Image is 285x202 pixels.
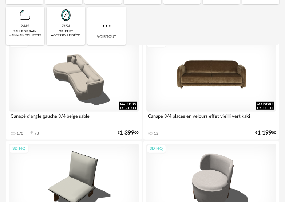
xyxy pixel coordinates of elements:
div: 12 [154,131,159,136]
img: Salle%20de%20bain.png [16,7,34,24]
div: Canapé 3/4 places en velours effet vieilli vert kaki [146,112,277,126]
a: 3D HQ Canapé 3/4 places en velours effet vieilli vert kaki 12 €1 19900 [143,35,280,140]
div: salle de bain hammam toilettes [8,30,42,38]
div: 3D HQ [9,144,29,154]
span: 1 199 [257,131,272,135]
div: objet et accessoire déco [49,30,83,38]
div: 73 [35,131,39,136]
div: € 00 [255,131,276,135]
img: more.7b13dc1.svg [101,20,112,32]
div: Voir tout [87,7,126,45]
a: 3D HQ Canapé d'angle gauche 3/4 beige sable 170 Download icon 73 €1 39900 [6,35,142,140]
div: € 00 [118,131,139,135]
div: 3D HQ [147,144,166,154]
span: Download icon [29,131,35,136]
div: 2443 [21,24,29,29]
div: 7154 [62,24,70,29]
span: 1 399 [120,131,135,135]
img: Miroir.png [57,7,75,24]
div: 170 [17,131,23,136]
div: Canapé d'angle gauche 3/4 beige sable [9,112,139,126]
